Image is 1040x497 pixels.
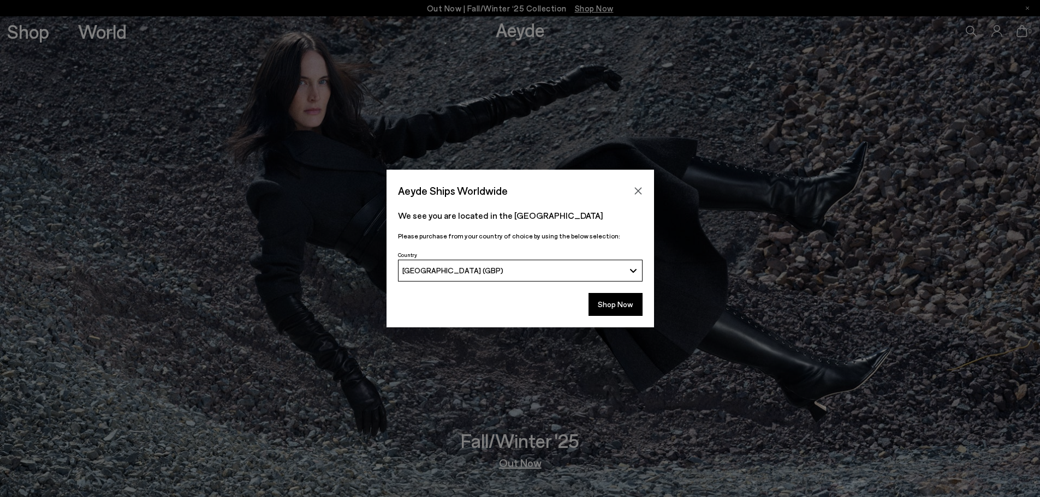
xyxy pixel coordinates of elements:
[402,266,503,275] span: [GEOGRAPHIC_DATA] (GBP)
[398,231,643,241] p: Please purchase from your country of choice by using the below selection:
[398,252,417,258] span: Country
[398,181,508,200] span: Aeyde Ships Worldwide
[589,293,643,316] button: Shop Now
[630,183,646,199] button: Close
[398,209,643,222] p: We see you are located in the [GEOGRAPHIC_DATA]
